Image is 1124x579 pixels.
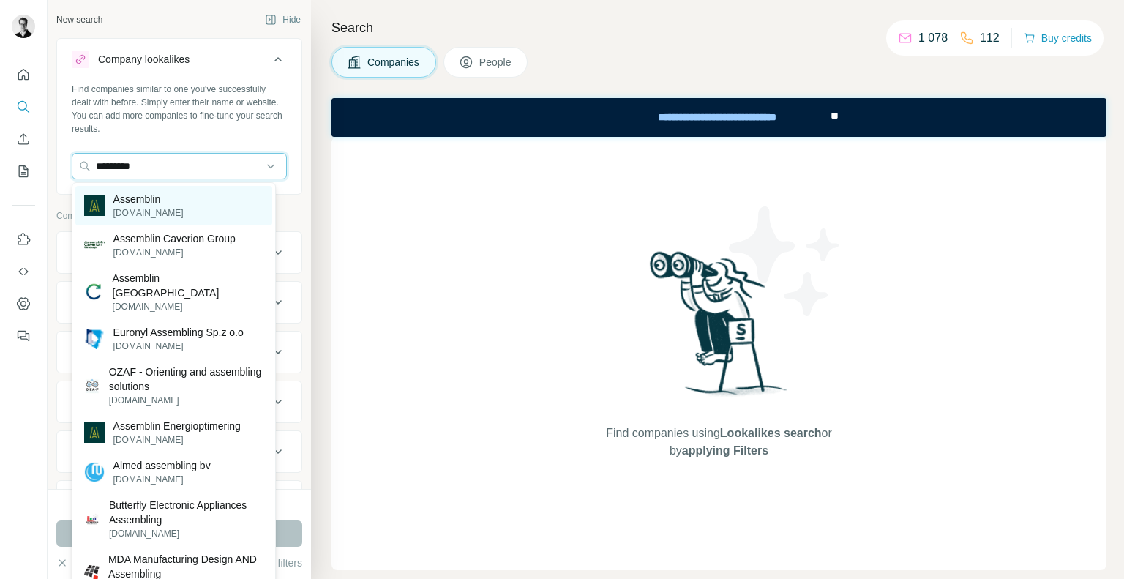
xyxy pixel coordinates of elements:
img: Assemblin [84,195,105,216]
p: [DOMAIN_NAME] [113,340,244,353]
div: New search [56,13,102,26]
p: [DOMAIN_NAME] [113,473,211,486]
div: Company lookalikes [98,52,190,67]
iframe: Banner [331,98,1106,137]
p: [DOMAIN_NAME] [113,433,241,447]
img: Assemblin Caverion Group [84,241,105,249]
button: Company lookalikes [57,42,301,83]
img: Assemblin Finland [84,282,104,302]
img: Almed assembling bv [84,462,105,482]
span: applying Filters [682,444,768,457]
img: Surfe Illustration - Woman searching with binoculars [643,247,795,411]
span: Find companies using or by [602,425,836,460]
p: [DOMAIN_NAME] [113,246,236,259]
span: Companies [367,55,421,70]
span: Lookalikes search [720,427,822,439]
p: Butterfly Electronic Appliances Assembling [109,498,263,527]
img: OZAF - Orienting and assembling solutions [84,378,100,394]
button: Use Surfe on LinkedIn [12,226,35,253]
span: People [479,55,513,70]
button: Hide [255,9,311,31]
p: Euronyl Assembling Sp.z o.o [113,325,244,340]
p: Assemblin [GEOGRAPHIC_DATA] [113,271,263,300]
button: Clear [56,556,98,570]
p: [DOMAIN_NAME] [109,394,263,407]
img: Avatar [12,15,35,38]
p: [DOMAIN_NAME] [113,206,184,220]
p: 112 [980,29,1000,47]
button: Quick start [12,61,35,88]
button: Search [12,94,35,120]
button: My lists [12,158,35,184]
button: Company [57,235,301,270]
p: Company information [56,209,302,223]
button: Industry [57,285,301,320]
p: Assemblin [113,192,184,206]
div: Find companies similar to one you've successfully dealt with before. Simply enter their name or w... [72,83,287,135]
p: Assemblin Energioptimering [113,419,241,433]
p: [DOMAIN_NAME] [109,527,263,540]
p: Assemblin Caverion Group [113,231,236,246]
p: 1 078 [918,29,948,47]
button: Use Surfe API [12,258,35,285]
p: OZAF - Orienting and assembling solutions [109,365,263,394]
button: Feedback [12,323,35,349]
button: Employees (size) [57,434,301,469]
button: Dashboard [12,291,35,317]
img: Surfe Illustration - Stars [719,195,851,327]
img: Assemblin Energioptimering [84,422,105,443]
img: Euronyl Assembling Sp.z o.o [84,329,105,349]
button: Buy credits [1024,28,1092,48]
p: Almed assembling bv [113,458,211,473]
button: Enrich CSV [12,126,35,152]
button: Annual revenue ($) [57,384,301,419]
button: Technologies [57,484,301,519]
button: HQ location [57,335,301,370]
p: [DOMAIN_NAME] [113,300,263,313]
h4: Search [331,18,1106,38]
img: Butterfly Electronic Appliances Assembling [84,511,100,527]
